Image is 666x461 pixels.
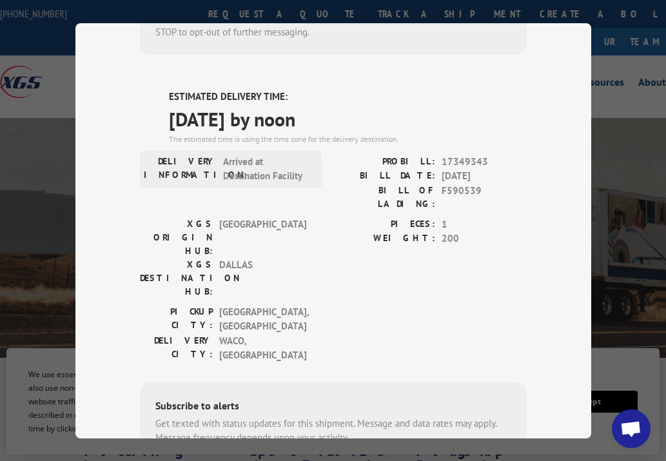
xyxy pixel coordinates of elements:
[140,257,213,298] label: XGS DESTINATION HUB:
[155,416,511,445] div: Get texted with status updates for this shipment. Message and data rates may apply. Message frequ...
[442,183,527,210] span: F590539
[442,154,527,169] span: 17349343
[140,333,213,362] label: DELIVERY CITY:
[144,154,217,183] label: DELIVERY INFORMATION:
[219,304,306,333] span: [GEOGRAPHIC_DATA] , [GEOGRAPHIC_DATA]
[333,169,435,184] label: BILL DATE:
[223,154,310,183] span: Arrived at Destination Facility
[612,409,651,448] div: Open chat
[219,257,306,298] span: DALLAS
[442,217,527,231] span: 1
[140,217,213,257] label: XGS ORIGIN HUB:
[140,304,213,333] label: PICKUP CITY:
[169,104,527,133] span: [DATE] by noon
[333,183,435,210] label: BILL OF LADING:
[442,231,527,246] span: 200
[155,397,511,416] div: Subscribe to alerts
[219,217,306,257] span: [GEOGRAPHIC_DATA]
[333,217,435,231] label: PIECES:
[442,169,527,184] span: [DATE]
[169,133,527,144] div: The estimated time is using the time zone for the delivery destination.
[333,154,435,169] label: PROBILL:
[169,90,527,104] label: ESTIMATED DELIVERY TIME:
[333,231,435,246] label: WEIGHT:
[219,333,306,362] span: WACO , [GEOGRAPHIC_DATA]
